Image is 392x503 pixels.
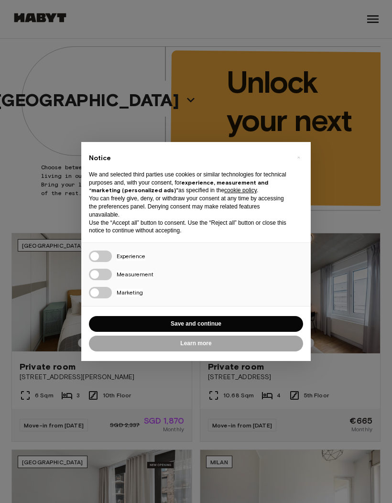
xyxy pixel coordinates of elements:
span: × [297,152,300,163]
span: Experience [117,252,145,261]
p: You can freely give, deny, or withdraw your consent at any time by accessing the preferences pane... [89,195,288,219]
button: Learn more [89,336,303,351]
span: Measurement [117,271,153,279]
button: Save and continue [89,316,303,332]
strong: experience, measurement and “marketing (personalized ads)” [89,179,268,194]
span: Marketing [117,289,143,297]
button: Close this notice [291,150,306,165]
h2: Notice [89,153,288,163]
p: We and selected third parties use cookies or similar technologies for technical purposes and, wit... [89,171,288,195]
p: Use the “Accept all” button to consent. Use the “Reject all” button or close this notice to conti... [89,219,288,235]
a: cookie policy [224,187,257,194]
